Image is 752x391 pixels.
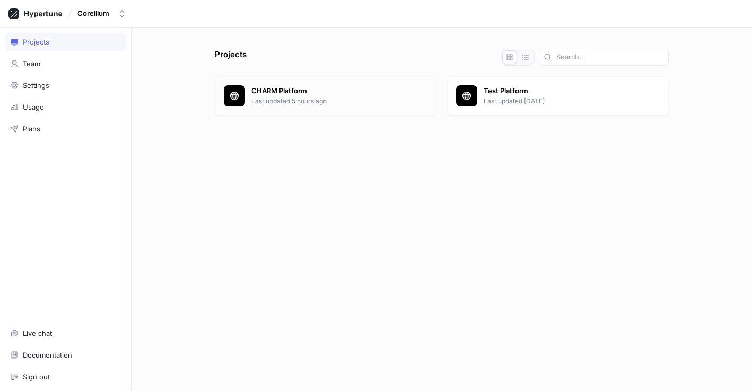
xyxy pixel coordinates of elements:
[5,98,126,116] a: Usage
[5,346,126,364] a: Documentation
[215,49,247,66] p: Projects
[23,372,50,381] div: Sign out
[77,9,109,18] div: Corellium
[5,76,126,94] a: Settings
[484,86,660,96] p: Test Platform
[23,38,49,46] div: Projects
[73,5,130,22] button: Corellium
[23,81,49,90] div: Settings
[5,33,126,51] a: Projects
[484,96,660,106] p: Last updated [DATE]
[251,96,427,106] p: Last updated 5 hours ago
[23,351,72,359] div: Documentation
[5,55,126,73] a: Team
[23,329,52,337] div: Live chat
[23,103,44,111] div: Usage
[23,59,40,68] div: Team
[251,86,427,96] p: CHARM Platform
[556,52,664,63] input: Search...
[5,120,126,138] a: Plans
[23,125,40,133] div: Plans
